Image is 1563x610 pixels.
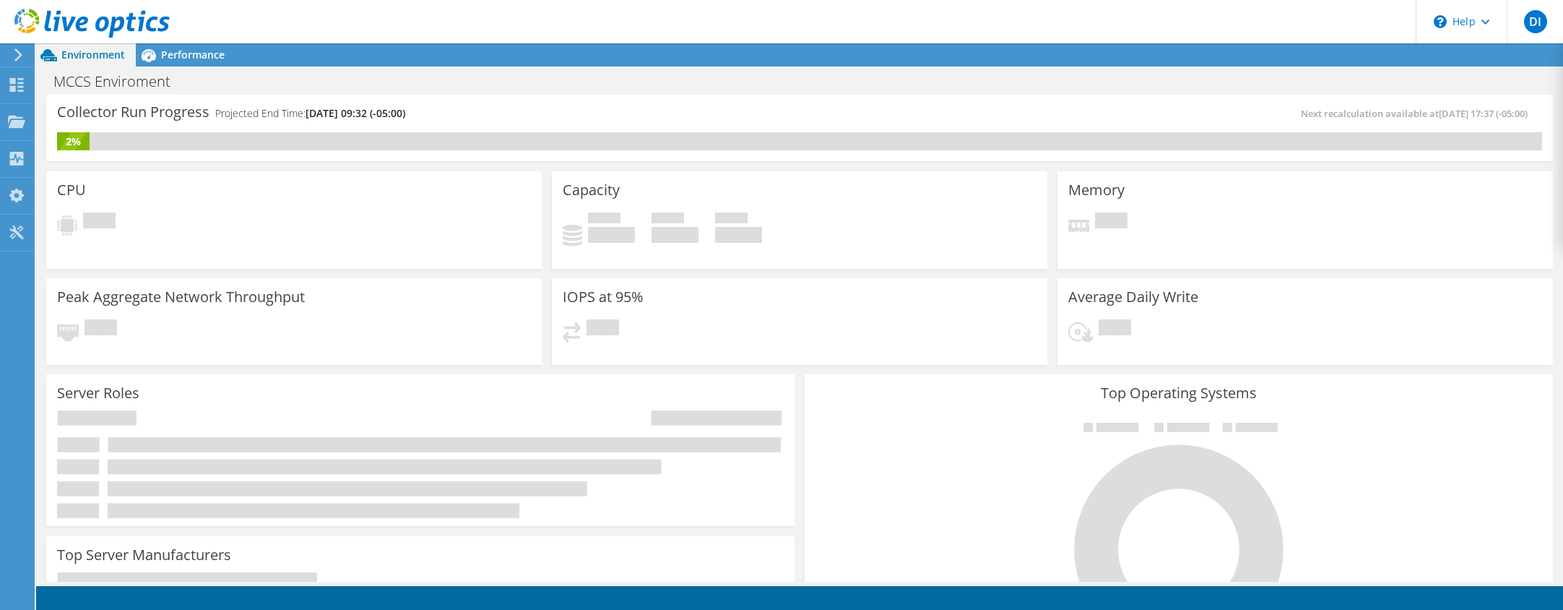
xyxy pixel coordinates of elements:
h4: 0 GiB [715,227,762,243]
h4: 0 GiB [588,227,635,243]
h1: MCCS Enviroment [47,74,193,90]
span: Pending [1095,212,1127,232]
span: Free [651,212,684,227]
h4: Projected End Time: [215,106,405,121]
h3: Average Daily Write [1068,289,1198,305]
h3: Top Server Manufacturers [57,547,231,563]
h3: CPU [57,182,86,198]
span: DI [1524,10,1547,33]
span: Total [715,212,748,227]
span: Pending [83,212,116,232]
h3: Memory [1068,182,1125,198]
span: Next recalculation available at [1301,107,1535,120]
span: Pending [586,319,619,339]
svg: \n [1434,15,1447,28]
h3: Top Operating Systems [815,385,1542,401]
h3: Capacity [563,182,620,198]
span: Pending [1099,319,1131,339]
h3: Peak Aggregate Network Throughput [57,289,305,305]
span: [DATE] 17:37 (-05:00) [1439,107,1528,120]
span: Used [588,212,620,227]
h4: 0 GiB [651,227,698,243]
span: Environment [61,48,125,61]
span: Performance [161,48,225,61]
div: 2% [57,134,90,150]
h3: Server Roles [57,385,139,401]
span: Pending [85,319,117,339]
h3: IOPS at 95% [563,289,644,305]
span: [DATE] 09:32 (-05:00) [306,106,405,120]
